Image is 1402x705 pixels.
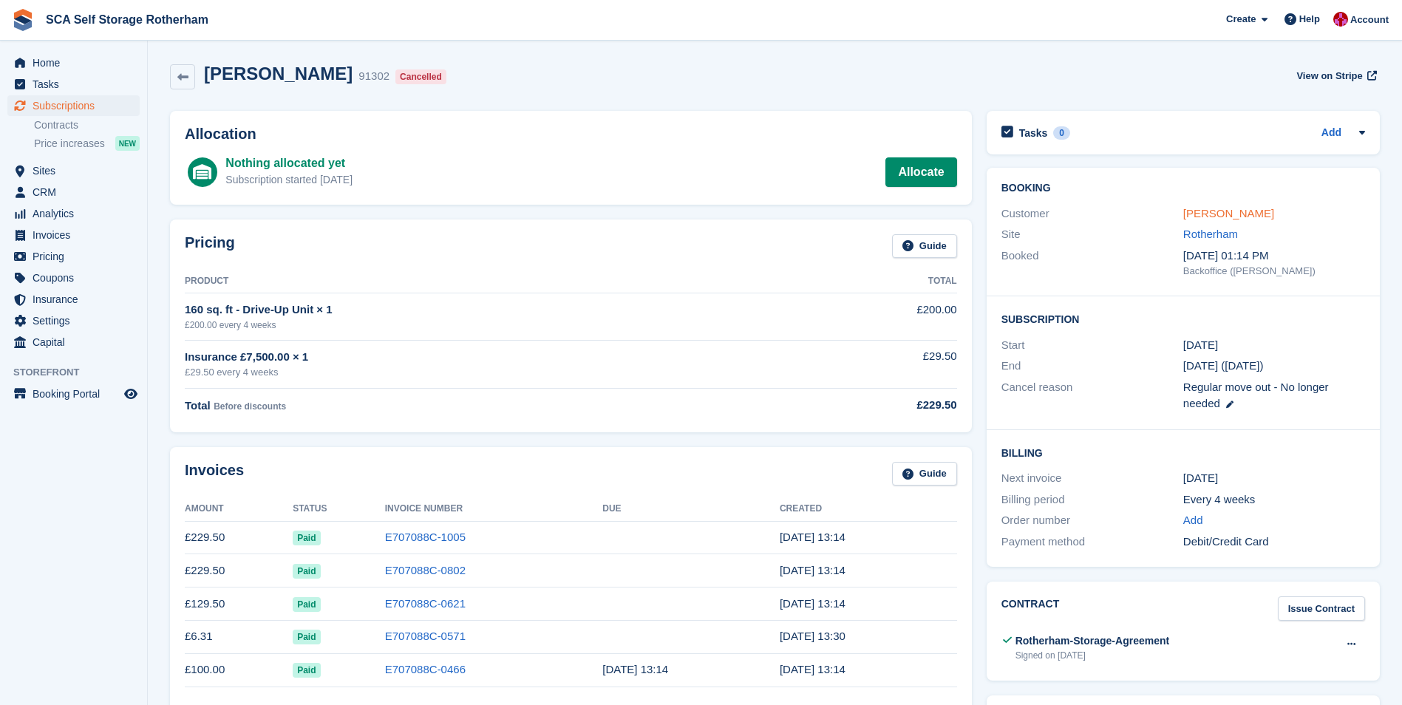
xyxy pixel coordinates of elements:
[293,531,320,545] span: Paid
[1183,512,1203,529] a: Add
[185,462,244,486] h2: Invoices
[385,630,466,642] a: E707088C-0571
[1015,649,1169,662] div: Signed on [DATE]
[122,385,140,403] a: Preview store
[1001,248,1183,279] div: Booked
[185,497,293,521] th: Amount
[185,234,235,259] h2: Pricing
[33,289,121,310] span: Insurance
[185,302,792,319] div: 160 sq. ft - Drive-Up Unit × 1
[1226,12,1256,27] span: Create
[1278,596,1365,621] a: Issue Contract
[293,564,320,579] span: Paid
[185,521,293,554] td: £229.50
[1001,311,1365,326] h2: Subscription
[1001,596,1060,621] h2: Contract
[7,225,140,245] a: menu
[7,289,140,310] a: menu
[1333,12,1348,27] img: Thomas Webb
[1001,358,1183,375] div: End
[293,630,320,644] span: Paid
[602,497,780,521] th: Due
[13,365,147,380] span: Storefront
[1183,534,1365,551] div: Debit/Credit Card
[33,384,121,404] span: Booking Portal
[33,310,121,331] span: Settings
[225,154,353,172] div: Nothing allocated yet
[602,663,668,675] time: 2025-06-18 12:14:08 UTC
[780,497,957,521] th: Created
[33,95,121,116] span: Subscriptions
[385,497,603,521] th: Invoice Number
[185,620,293,653] td: £6.31
[185,587,293,621] td: £129.50
[1001,226,1183,243] div: Site
[1183,381,1329,410] span: Regular move out - No longer needed
[225,172,353,188] div: Subscription started [DATE]
[12,9,34,31] img: stora-icon-8386f47178a22dfd0bd8f6a31ec36ba5ce8667c1dd55bd0f319d3a0aa187defe.svg
[1015,633,1169,649] div: Rotherham-Storage-Agreement
[1183,207,1274,219] a: [PERSON_NAME]
[1001,491,1183,508] div: Billing period
[33,332,121,352] span: Capital
[33,52,121,73] span: Home
[892,234,957,259] a: Guide
[7,160,140,181] a: menu
[34,118,140,132] a: Contracts
[33,182,121,202] span: CRM
[395,69,446,84] div: Cancelled
[780,630,845,642] time: 2025-07-09 12:30:43 UTC
[1183,264,1365,279] div: Backoffice ([PERSON_NAME])
[780,531,845,543] time: 2025-09-09 12:14:51 UTC
[214,401,286,412] span: Before discounts
[1019,126,1048,140] h2: Tasks
[1290,64,1380,88] a: View on Stripe
[7,246,140,267] a: menu
[792,270,957,293] th: Total
[204,64,353,84] h2: [PERSON_NAME]
[185,653,293,687] td: £100.00
[385,531,466,543] a: E707088C-1005
[7,332,140,352] a: menu
[780,564,845,576] time: 2025-08-12 12:14:17 UTC
[7,52,140,73] a: menu
[1183,470,1365,487] div: [DATE]
[1299,12,1320,27] span: Help
[115,136,140,151] div: NEW
[185,319,792,332] div: £200.00 every 4 weeks
[792,293,957,340] td: £200.00
[385,564,466,576] a: E707088C-0802
[185,554,293,587] td: £229.50
[40,7,214,32] a: SCA Self Storage Rotherham
[33,225,121,245] span: Invoices
[33,268,121,288] span: Coupons
[1001,512,1183,529] div: Order number
[385,597,466,610] a: E707088C-0621
[1296,69,1362,84] span: View on Stripe
[7,182,140,202] a: menu
[293,597,320,612] span: Paid
[1321,125,1341,142] a: Add
[293,497,385,521] th: Status
[185,349,792,366] div: Insurance £7,500.00 × 1
[792,340,957,388] td: £29.50
[185,365,792,380] div: £29.50 every 4 weeks
[34,137,105,151] span: Price increases
[7,384,140,404] a: menu
[7,268,140,288] a: menu
[1183,337,1218,354] time: 2025-06-17 00:00:00 UTC
[1183,359,1264,372] span: [DATE] ([DATE])
[33,160,121,181] span: Sites
[293,663,320,678] span: Paid
[1183,248,1365,265] div: [DATE] 01:14 PM
[1001,445,1365,460] h2: Billing
[7,74,140,95] a: menu
[1053,126,1070,140] div: 0
[34,135,140,151] a: Price increases NEW
[1001,534,1183,551] div: Payment method
[1183,491,1365,508] div: Every 4 weeks
[1001,379,1183,412] div: Cancel reason
[7,310,140,331] a: menu
[7,95,140,116] a: menu
[33,203,121,224] span: Analytics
